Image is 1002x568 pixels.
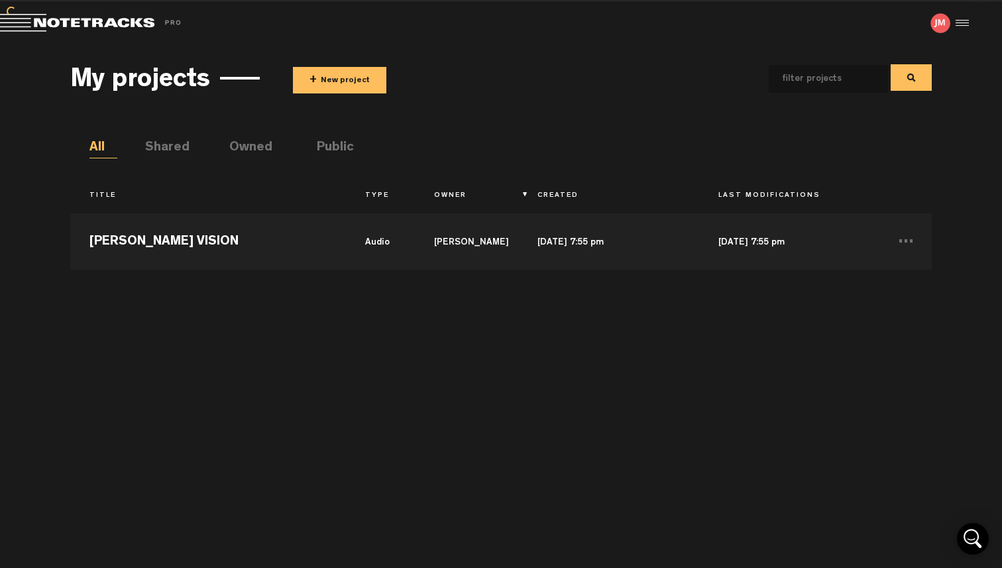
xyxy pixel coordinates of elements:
[89,139,117,158] li: All
[880,210,932,270] td: ...
[346,185,415,207] th: Type
[699,210,880,270] td: [DATE] 7:55 pm
[415,210,518,270] td: [PERSON_NAME]
[293,67,386,93] button: +New project
[699,185,880,207] th: Last Modifications
[70,67,210,96] h3: My projects
[769,65,867,93] input: filter projects
[957,523,989,555] div: Open Intercom Messenger
[415,185,518,207] th: Owner
[346,210,415,270] td: audio
[518,210,699,270] td: [DATE] 7:55 pm
[518,185,699,207] th: Created
[309,73,317,88] span: +
[70,210,346,270] td: [PERSON_NAME] VISION
[930,13,950,33] img: letters
[317,139,345,158] li: Public
[70,185,346,207] th: Title
[145,139,173,158] li: Shared
[229,139,257,158] li: Owned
